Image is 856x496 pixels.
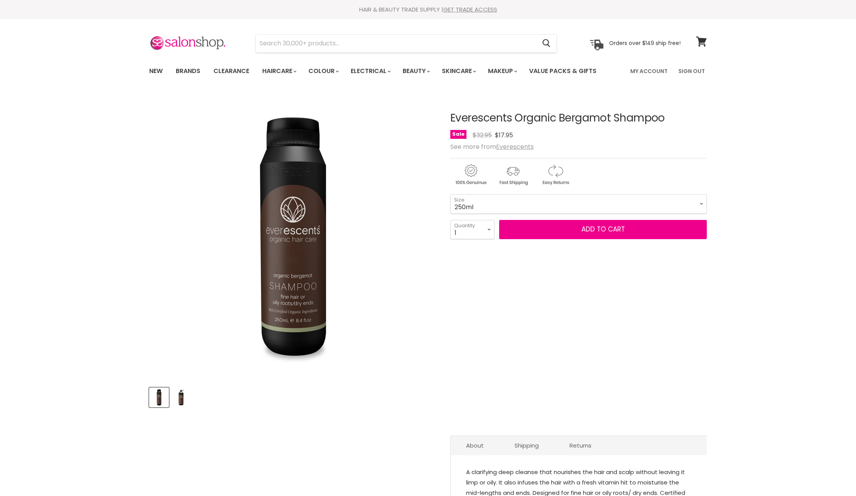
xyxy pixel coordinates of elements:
input: Search [256,35,536,52]
a: Makeup [482,63,522,79]
a: Skincare [436,63,481,79]
button: Search [536,35,556,52]
nav: Main [140,60,716,82]
span: Add to cart [581,225,625,234]
a: Clearance [208,63,255,79]
form: Product [255,34,557,53]
span: $32.95 [473,131,492,140]
a: Beauty [397,63,435,79]
span: $17.95 [495,131,513,140]
a: Sign Out [674,63,709,79]
a: Shipping [499,436,554,455]
button: Everescents Organic Bergamot Shampoo [171,388,191,407]
a: Returns [554,436,607,455]
a: About [451,436,499,455]
img: shipping.gif [493,163,533,186]
div: HAIR & BEAUTY TRADE SUPPLY | [140,6,716,13]
ul: Main menu [143,60,614,82]
a: Value Packs & Gifts [523,63,602,79]
a: My Account [626,63,672,79]
select: Quantity [450,220,495,239]
h1: Everescents Organic Bergamot Shampoo [450,112,707,124]
img: Everescents Organic Bergamot Shampoo [172,388,190,406]
button: Everescents Organic Bergamot Shampoo [149,388,169,407]
a: Brands [170,63,206,79]
span: See more from [450,142,534,151]
img: Everescents Organic Bergamot Shampoo [158,102,427,371]
img: genuine.gif [450,163,491,186]
a: Colour [303,63,343,79]
p: Orders over $149 ship free! [609,40,681,47]
a: Haircare [256,63,301,79]
img: Everescents Organic Bergamot Shampoo [150,388,168,406]
span: Sale [450,130,466,139]
div: Everescents Organic Bergamot Shampoo image. Click or Scroll to Zoom. [149,93,436,380]
div: Product thumbnails [148,385,438,407]
a: New [143,63,168,79]
a: Everescents [496,142,534,151]
a: Electrical [345,63,395,79]
img: returns.gif [535,163,576,186]
button: Add to cart [499,220,707,239]
a: GET TRADE ACCESS [443,5,497,13]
